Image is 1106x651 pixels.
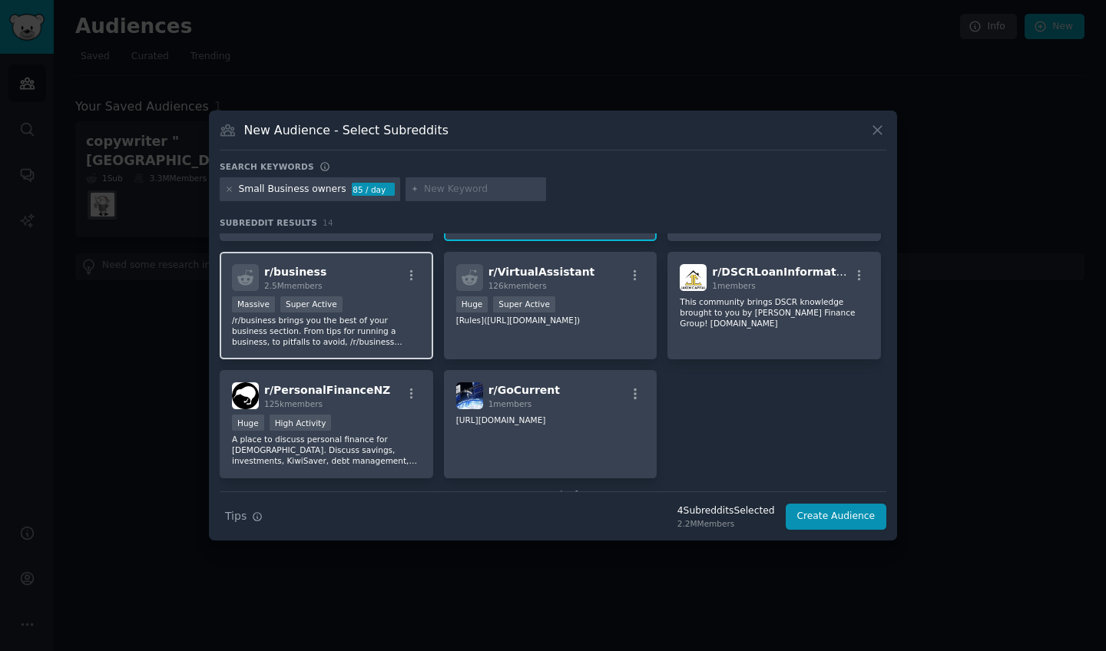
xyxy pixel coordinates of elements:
[712,266,855,278] span: r/ DSCRLoanInformation
[677,504,775,518] div: 4 Subreddit s Selected
[232,382,259,409] img: PersonalFinanceNZ
[220,161,314,172] h3: Search keywords
[493,296,555,312] div: Super Active
[232,315,421,347] p: /r/business brings you the best of your business section. From tips for running a business, to pi...
[280,296,343,312] div: Super Active
[712,281,756,290] span: 1 members
[264,281,323,290] span: 2.5M members
[264,399,323,408] span: 125k members
[488,384,560,396] span: r/ GoCurrent
[232,415,264,431] div: Huge
[352,183,395,197] div: 85 / day
[239,183,346,197] div: Small Business owners
[786,504,887,530] button: Create Audience
[264,384,390,396] span: r/ PersonalFinanceNZ
[232,296,275,312] div: Massive
[264,266,326,278] span: r/ business
[456,296,488,312] div: Huge
[456,315,645,325] p: [Rules]([URL][DOMAIN_NAME])
[488,266,595,278] span: r/ VirtualAssistant
[220,503,268,530] button: Tips
[424,183,541,197] input: New Keyword
[323,218,333,227] span: 14
[488,399,532,408] span: 1 members
[270,415,332,431] div: High Activity
[456,415,645,425] p: [URL][DOMAIN_NAME]
[220,217,317,228] span: Subreddit Results
[488,281,547,290] span: 126k members
[456,382,483,409] img: GoCurrent
[680,296,869,329] p: This community brings DSCR knowledge brought to you by [PERSON_NAME] Finance Group! [DOMAIN_NAME]
[225,508,247,524] span: Tips
[244,122,449,138] h3: New Audience - Select Subreddits
[680,264,707,291] img: DSCRLoanInformation
[220,489,886,503] div: No more results for now
[232,434,421,466] p: A place to discuss personal finance for [DEMOGRAPHIC_DATA]. Discuss savings, investments, KiwiSav...
[677,518,775,529] div: 2.2M Members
